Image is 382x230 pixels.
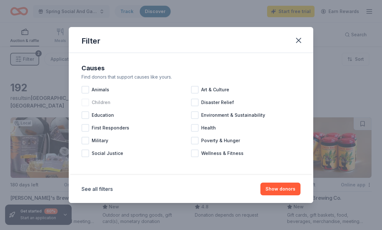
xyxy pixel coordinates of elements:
span: Military [92,137,108,144]
div: Causes [81,63,301,73]
span: Education [92,111,114,119]
span: Social Justice [92,150,123,157]
span: Art & Culture [201,86,229,94]
span: Disaster Relief [201,99,234,106]
span: Health [201,124,216,132]
button: Show donors [260,183,301,195]
span: Animals [92,86,109,94]
div: Find donors that support causes like yours. [81,73,301,81]
div: Filter [81,36,100,46]
span: Children [92,99,110,106]
span: First Responders [92,124,129,132]
button: See all filters [81,185,113,193]
span: Wellness & Fitness [201,150,244,157]
span: Environment & Sustainability [201,111,265,119]
span: Poverty & Hunger [201,137,240,144]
